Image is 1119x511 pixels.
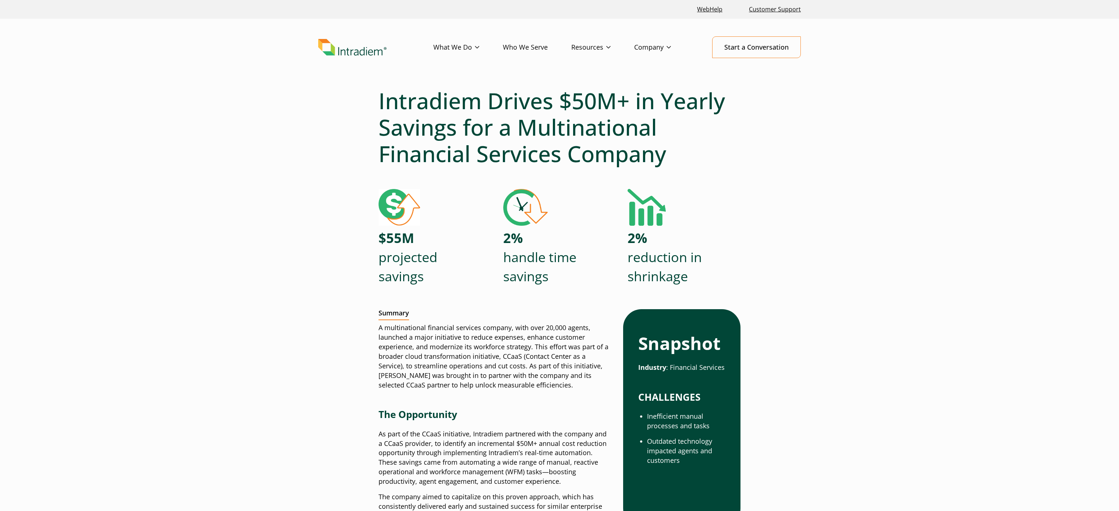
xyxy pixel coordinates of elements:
p: projected savings [379,229,437,286]
strong: 2% [503,229,523,247]
p: : Financial Services [638,363,725,372]
strong: CHALLENGES [638,390,700,404]
a: What We Do [433,37,503,58]
a: Customer Support [746,1,804,17]
h2: Summary [379,309,409,320]
li: Inefficient manual processes and tasks [647,412,725,431]
strong: Snapshot [638,331,721,355]
strong: 2% [628,229,647,247]
a: Link to homepage of Intradiem [318,39,433,56]
p: reduction in shrinkage [628,229,702,286]
p: As part of the CCaaS initiative, Intradiem partnered with the company and a CCaaS provider, to id... [379,429,611,486]
p: A multinational financial services company, with over 20,000 agents, launched a major initiative ... [379,323,611,390]
a: Who We Serve [503,37,571,58]
a: Start a Conversation [712,36,801,58]
img: Intradiem [318,39,387,56]
a: Link opens in a new window [694,1,725,17]
strong: $55M [379,229,414,247]
h1: Intradiem Drives $50M+ in Yearly Savings for a Multinational Financial Services Company [379,87,740,167]
a: Resources [571,37,634,58]
p: handle time savings [503,229,576,286]
a: Company [634,37,695,58]
li: Outdated technology impacted agents and customers [647,437,725,465]
strong: The Opportunity [379,408,457,421]
strong: Industry [638,363,666,372]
